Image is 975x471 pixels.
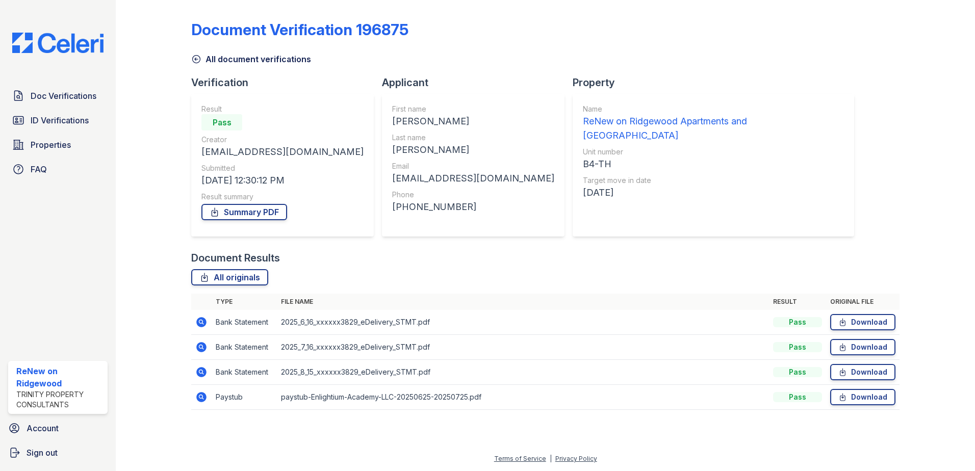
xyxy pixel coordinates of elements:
a: Doc Verifications [8,86,108,106]
div: Pass [773,342,822,352]
a: FAQ [8,159,108,179]
td: 2025_7_16_xxxxxx3829_eDelivery_STMT.pdf [277,335,769,360]
div: [PERSON_NAME] [392,143,554,157]
a: Terms of Service [494,455,546,462]
span: Sign out [27,447,58,459]
a: Privacy Policy [555,455,597,462]
td: paystub-Enlightium-Academy-LLC-20250625-20250725.pdf [277,385,769,410]
div: [DATE] [583,186,844,200]
div: B4-TH [583,157,844,171]
span: FAQ [31,163,47,175]
td: Bank Statement [212,310,277,335]
div: Verification [191,75,382,90]
a: Properties [8,135,108,155]
div: Unit number [583,147,844,157]
span: Account [27,422,59,434]
div: Pass [201,114,242,130]
div: ReNew on Ridgewood [16,365,104,389]
span: ID Verifications [31,114,89,126]
a: ID Verifications [8,110,108,130]
div: [DATE] 12:30:12 PM [201,173,364,188]
div: Result summary [201,192,364,202]
div: Result [201,104,364,114]
td: Bank Statement [212,360,277,385]
a: All document verifications [191,53,311,65]
div: First name [392,104,554,114]
div: Creator [201,135,364,145]
a: Sign out [4,442,112,463]
div: ReNew on Ridgewood Apartments and [GEOGRAPHIC_DATA] [583,114,844,143]
div: Pass [773,317,822,327]
a: Download [830,314,895,330]
div: Applicant [382,75,573,90]
div: Document Verification 196875 [191,20,408,39]
a: All originals [191,269,268,285]
span: Doc Verifications [31,90,96,102]
th: Type [212,294,277,310]
th: Original file [826,294,900,310]
div: [EMAIL_ADDRESS][DOMAIN_NAME] [201,145,364,159]
span: Properties [31,139,71,151]
a: Summary PDF [201,204,287,220]
div: Last name [392,133,554,143]
div: Submitted [201,163,364,173]
th: Result [769,294,826,310]
div: Name [583,104,844,114]
a: Download [830,389,895,405]
iframe: chat widget [932,430,965,461]
div: Email [392,161,554,171]
img: CE_Logo_Blue-a8612792a0a2168367f1c8372b55b34899dd931a85d93a1a3d3e32e68fde9ad4.png [4,33,112,53]
a: Download [830,364,895,380]
div: Document Results [191,251,280,265]
a: Account [4,418,112,438]
a: Name ReNew on Ridgewood Apartments and [GEOGRAPHIC_DATA] [583,104,844,143]
div: Pass [773,392,822,402]
div: Trinity Property Consultants [16,389,104,410]
div: [EMAIL_ADDRESS][DOMAIN_NAME] [392,171,554,186]
div: [PHONE_NUMBER] [392,200,554,214]
div: Property [573,75,862,90]
td: 2025_6_16_xxxxxx3829_eDelivery_STMT.pdf [277,310,769,335]
div: Target move in date [583,175,844,186]
div: Phone [392,190,554,200]
a: Download [830,339,895,355]
td: Bank Statement [212,335,277,360]
th: File name [277,294,769,310]
div: Pass [773,367,822,377]
div: [PERSON_NAME] [392,114,554,128]
div: | [550,455,552,462]
td: 2025_8_15_xxxxxx3829_eDelivery_STMT.pdf [277,360,769,385]
td: Paystub [212,385,277,410]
